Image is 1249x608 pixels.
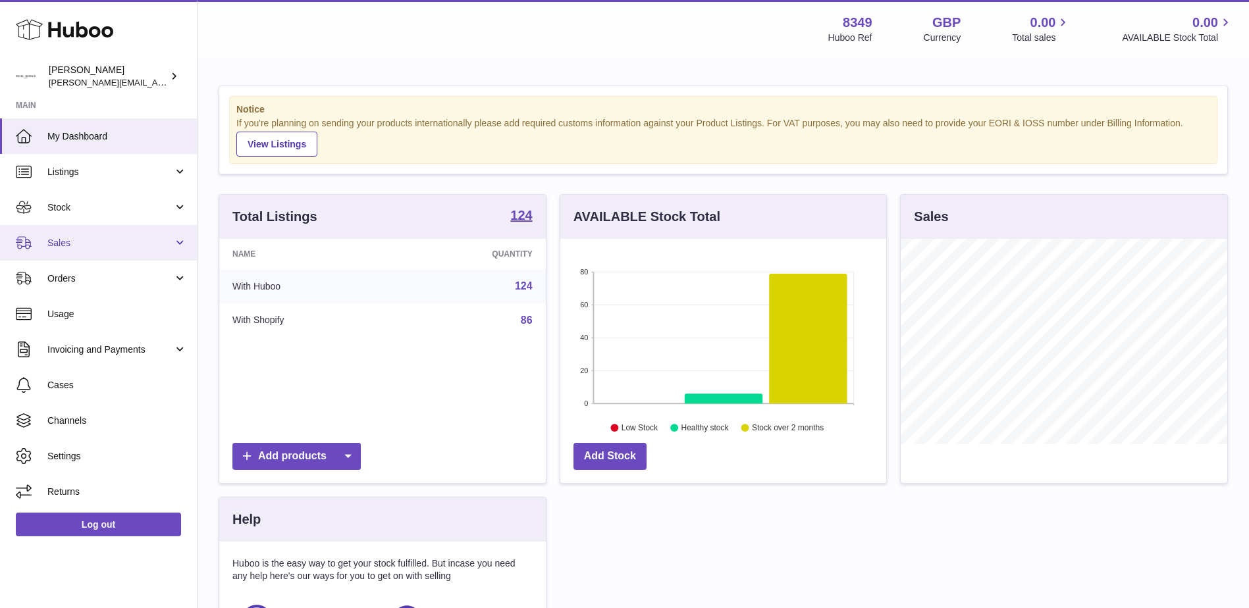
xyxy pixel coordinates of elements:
[1030,14,1056,32] span: 0.00
[521,315,533,326] a: 86
[1012,32,1071,44] span: Total sales
[395,239,545,269] th: Quantity
[573,208,720,226] h3: AVAILABLE Stock Total
[16,513,181,536] a: Log out
[1122,14,1233,44] a: 0.00 AVAILABLE Stock Total
[236,132,317,157] a: View Listings
[232,443,361,470] a: Add products
[219,239,395,269] th: Name
[932,14,961,32] strong: GBP
[47,130,187,143] span: My Dashboard
[47,308,187,320] span: Usage
[219,303,395,338] td: With Shopify
[47,415,187,427] span: Channels
[580,367,588,374] text: 20
[584,399,588,407] text: 0
[752,423,824,432] text: Stock over 2 months
[47,486,187,498] span: Returns
[828,32,872,44] div: Huboo Ref
[681,423,729,432] text: Healthy stock
[236,103,1210,116] strong: Notice
[515,280,533,291] a: 124
[843,14,872,32] strong: 8349
[1192,14,1218,32] span: 0.00
[580,301,588,309] text: 60
[1122,32,1233,44] span: AVAILABLE Stock Total
[47,272,173,285] span: Orders
[49,77,264,88] span: [PERSON_NAME][EMAIL_ADDRESS][DOMAIN_NAME]
[914,208,948,226] h3: Sales
[16,66,36,86] img: katy.taghizadeh@michelgermain.com
[924,32,961,44] div: Currency
[236,117,1210,157] div: If you're planning on sending your products internationally please add required customs informati...
[49,64,167,89] div: [PERSON_NAME]
[622,423,658,432] text: Low Stock
[232,208,317,226] h3: Total Listings
[1012,14,1071,44] a: 0.00 Total sales
[47,379,187,392] span: Cases
[232,511,261,528] h3: Help
[580,268,588,276] text: 80
[580,334,588,342] text: 40
[219,269,395,303] td: With Huboo
[573,443,647,470] a: Add Stock
[232,557,533,582] p: Huboo is the easy way to get your stock fulfilled. But incase you need any help here's our ways f...
[510,209,532,224] a: 124
[47,237,173,249] span: Sales
[510,209,532,222] strong: 124
[47,343,173,356] span: Invoicing and Payments
[47,450,187,463] span: Settings
[47,166,173,178] span: Listings
[47,201,173,214] span: Stock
